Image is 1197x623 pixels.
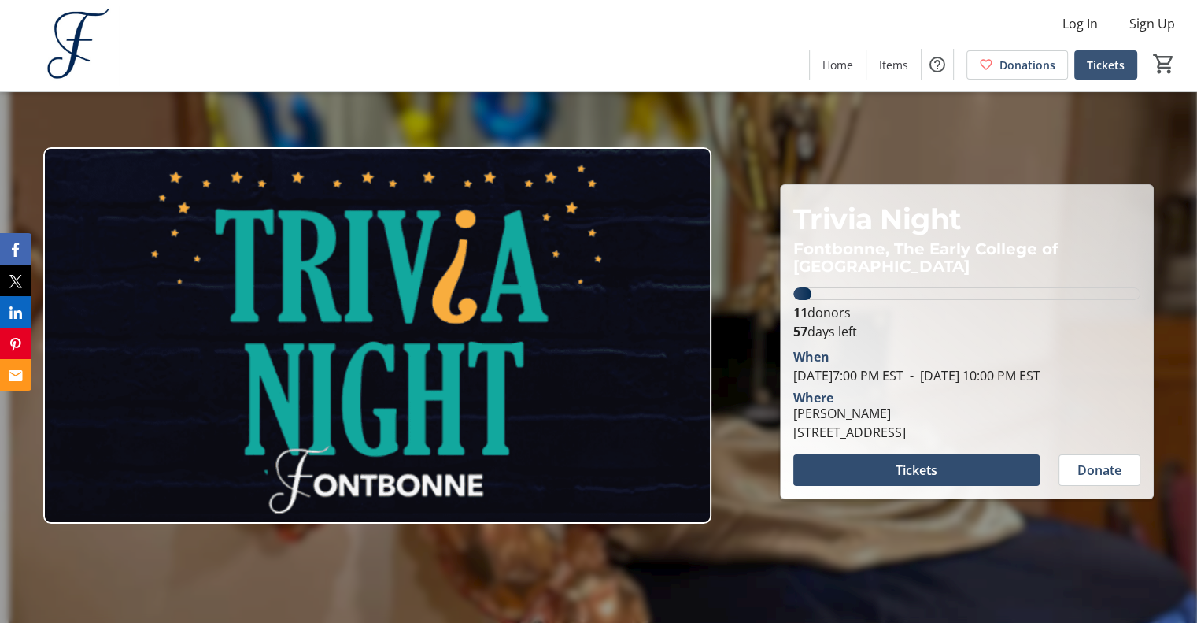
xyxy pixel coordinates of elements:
[1058,454,1140,486] button: Donate
[43,147,711,524] img: Campaign CTA Media Photo
[966,50,1068,80] a: Donations
[793,202,962,236] span: Trivia Night
[1062,14,1098,33] span: Log In
[1150,50,1178,78] button: Cart
[793,239,1063,276] span: Fontbonne, The Early College of [GEOGRAPHIC_DATA]
[9,6,150,85] img: Fontbonne, The Early College of Boston's Logo
[1077,461,1121,480] span: Donate
[896,461,937,480] span: Tickets
[1087,57,1125,73] span: Tickets
[793,423,906,442] div: [STREET_ADDRESS]
[793,322,1140,341] p: days left
[793,454,1040,486] button: Tickets
[793,391,833,404] div: Where
[793,323,807,340] span: 57
[793,304,807,321] b: 11
[810,50,866,80] a: Home
[793,303,1140,322] p: donors
[793,404,906,423] div: [PERSON_NAME]
[879,57,908,73] span: Items
[1117,11,1188,36] button: Sign Up
[903,367,920,384] span: -
[793,367,903,384] span: [DATE] 7:00 PM EST
[866,50,921,80] a: Items
[999,57,1055,73] span: Donations
[1050,11,1110,36] button: Log In
[1129,14,1175,33] span: Sign Up
[822,57,853,73] span: Home
[793,347,829,366] div: When
[922,49,953,80] button: Help
[903,367,1040,384] span: [DATE] 10:00 PM EST
[1074,50,1137,80] a: Tickets
[793,287,1140,300] div: 5.166666666666667% of fundraising goal reached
